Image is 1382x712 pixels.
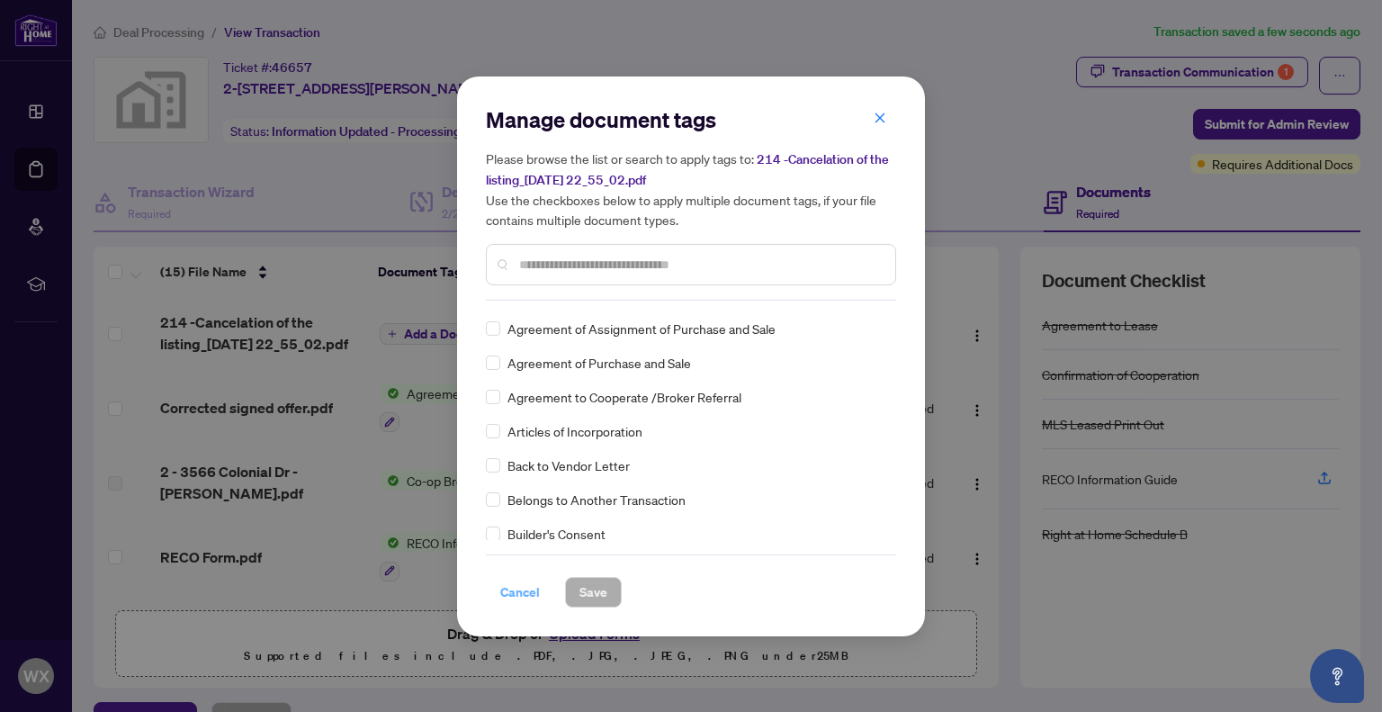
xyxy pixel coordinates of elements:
span: Articles of Incorporation [507,421,642,441]
span: Builder's Consent [507,524,606,544]
span: Cancel [500,578,540,607]
span: Agreement to Cooperate /Broker Referral [507,387,741,407]
span: close [874,112,886,124]
span: 214 -Cancelation of the listing_[DATE] 22_55_02.pdf [486,151,889,188]
span: Agreement of Purchase and Sale [507,353,691,373]
h2: Manage document tags [486,105,896,134]
h5: Please browse the list or search to apply tags to: Use the checkboxes below to apply multiple doc... [486,149,896,230]
button: Save [565,577,622,608]
span: Agreement of Assignment of Purchase and Sale [507,319,776,338]
button: Open asap [1310,649,1364,703]
span: Belongs to Another Transaction [507,490,686,509]
span: Back to Vendor Letter [507,455,630,475]
button: Cancel [486,577,554,608]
